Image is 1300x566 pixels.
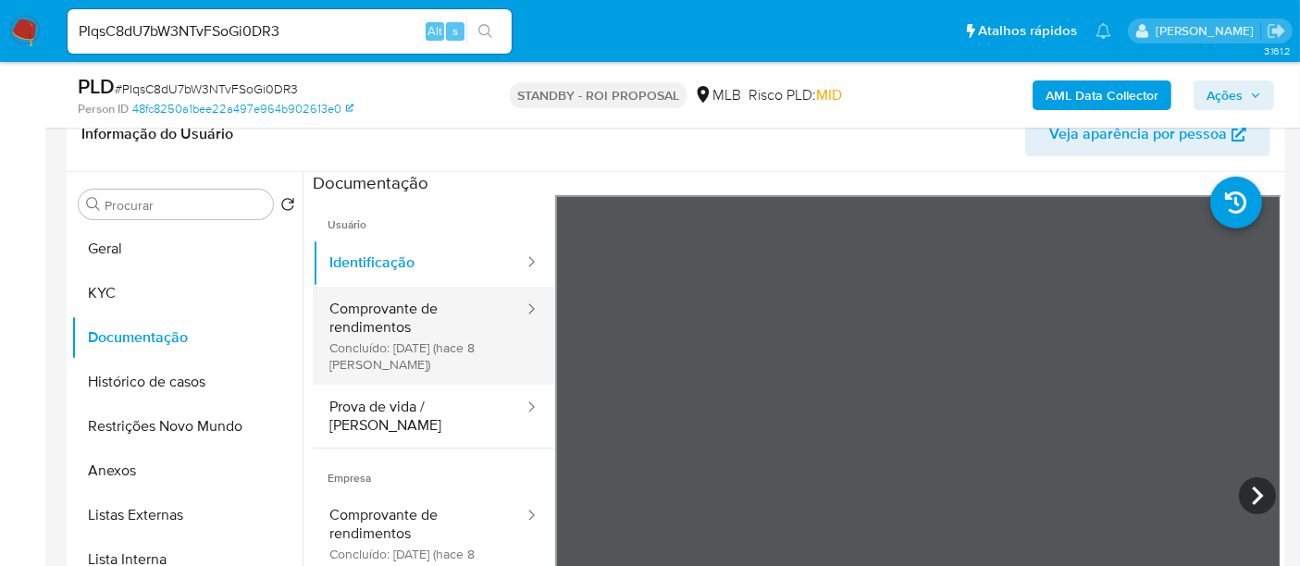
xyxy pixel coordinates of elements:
[452,22,458,40] span: s
[280,197,295,217] button: Retornar ao pedido padrão
[78,71,115,101] b: PLD
[71,271,303,315] button: KYC
[71,404,303,449] button: Restrições Novo Mundo
[68,19,512,43] input: Pesquise usuários ou casos...
[105,197,266,214] input: Procurar
[1025,112,1270,156] button: Veja aparência por pessoa
[427,22,442,40] span: Alt
[1049,112,1227,156] span: Veja aparência por pessoa
[978,21,1077,41] span: Atalhos rápidos
[510,82,687,108] p: STANDBY - ROI PROPOSAL
[71,315,303,360] button: Documentação
[1096,23,1111,39] a: Notificações
[71,493,303,537] button: Listas Externas
[1207,80,1243,110] span: Ações
[86,197,101,212] button: Procurar
[1033,80,1171,110] button: AML Data Collector
[749,85,842,105] span: Risco PLD:
[1194,80,1274,110] button: Ações
[1264,43,1291,58] span: 3.161.2
[1046,80,1158,110] b: AML Data Collector
[81,125,233,143] h1: Informação do Usuário
[1156,22,1260,40] p: erico.trevizan@mercadopago.com.br
[694,85,741,105] div: MLB
[71,227,303,271] button: Geral
[115,80,298,98] span: # PIqsC8dU7bW3NTvFSoGi0DR3
[71,449,303,493] button: Anexos
[78,101,129,117] b: Person ID
[132,101,353,117] a: 48fc8250a1bee22a497e964b902613e0
[466,18,504,44] button: search-icon
[71,360,303,404] button: Histórico de casos
[1267,21,1286,41] a: Sair
[816,84,842,105] span: MID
